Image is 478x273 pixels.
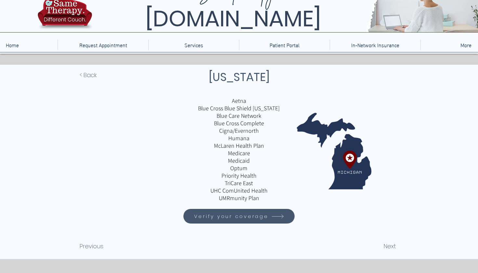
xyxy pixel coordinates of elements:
[163,119,315,127] p: Blue Cross Complete
[163,172,315,179] p: Priority Health
[80,68,123,81] a: < Back
[163,157,315,164] p: Medicaid
[163,164,315,172] p: Optum
[163,142,315,149] p: McLaren Health Plan
[457,40,475,50] p: More
[76,40,130,50] p: Request Appointment
[194,212,269,220] span: Verify your coverage
[80,239,123,253] button: Previous
[80,242,103,251] span: Previous
[384,242,396,251] span: Next
[80,71,97,79] span: < Back
[348,40,403,50] p: In-Network Insurance
[239,40,330,50] a: Patient Portal
[145,3,321,34] span: [DOMAIN_NAME]
[346,239,396,253] button: Next
[163,149,315,157] p: Medicare
[163,134,315,142] p: Humana
[3,40,22,50] p: Home
[163,104,315,112] p: Blue Cross Blue Shield [US_STATE]
[166,68,312,86] h1: [US_STATE]
[163,127,315,134] p: Cigna/Evernorth
[181,40,206,50] p: Services
[163,112,315,119] p: Blue Care Network
[163,194,315,202] p: UMRmunity Plan
[163,179,315,187] p: TriCare East
[296,112,373,189] img: California
[148,40,239,50] div: Services
[163,187,315,194] p: UHC ComUnited Health
[183,209,295,224] a: Verify your coverage
[266,40,303,50] p: Patient Portal
[58,40,148,50] a: Request Appointment
[163,97,315,104] p: Aetna
[330,40,420,50] a: In-Network Insurance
